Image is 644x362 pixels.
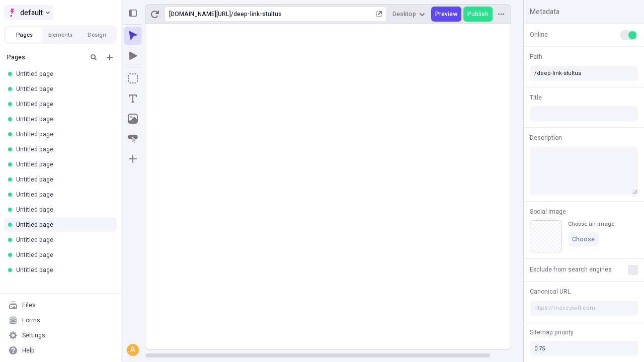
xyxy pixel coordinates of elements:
[16,115,109,123] div: Untitled page
[463,7,493,22] button: Publish
[124,89,142,108] button: Text
[16,251,109,259] div: Untitled page
[530,207,566,216] span: Social Image
[16,160,109,168] div: Untitled page
[22,316,40,324] div: Forms
[530,93,542,102] span: Title
[16,221,109,229] div: Untitled page
[124,110,142,128] button: Image
[16,70,109,78] div: Untitled page
[16,191,109,199] div: Untitled page
[530,30,548,39] span: Online
[231,10,233,18] div: /
[128,345,138,355] div: A
[124,69,142,87] button: Box
[530,328,574,337] span: Sitemap priority
[16,266,109,274] div: Untitled page
[388,7,429,22] button: Desktop
[6,27,42,42] button: Pages
[435,10,457,18] span: Preview
[467,10,489,18] span: Publish
[530,133,562,142] span: Description
[530,265,612,274] span: Exclude from search engines
[42,27,78,42] button: Elements
[7,53,84,61] div: Pages
[16,236,109,244] div: Untitled page
[431,7,461,22] button: Preview
[572,235,595,243] span: Choose
[169,10,231,18] div: [URL][DOMAIN_NAME]
[530,52,542,61] span: Path
[16,130,109,138] div: Untitled page
[4,5,54,20] button: Select site
[22,301,36,309] div: Files
[16,175,109,184] div: Untitled page
[16,206,109,214] div: Untitled page
[20,7,43,19] span: default
[233,10,374,18] div: deep-link-stultus
[22,346,35,354] div: Help
[16,100,109,108] div: Untitled page
[16,145,109,153] div: Untitled page
[392,10,416,18] span: Desktop
[568,232,599,247] button: Choose
[78,27,115,42] button: Design
[568,220,614,228] div: Choose an image
[22,331,45,339] div: Settings
[104,51,116,63] button: Add new
[530,287,571,296] span: Canonical URL
[530,301,638,316] input: https://makeswift.com
[16,85,109,93] div: Untitled page
[124,130,142,148] button: Button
